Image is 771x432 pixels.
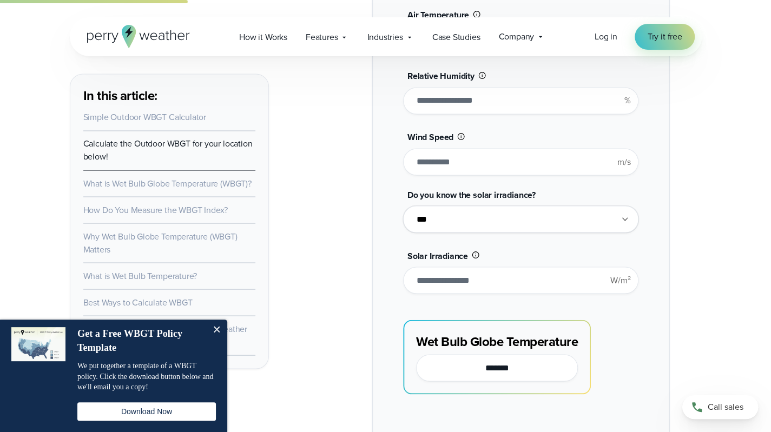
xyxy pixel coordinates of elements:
span: Relative Humidity [407,70,475,82]
span: Do you know the solar irradiance? [407,188,536,201]
span: Solar Irradiance [407,249,468,262]
a: What is Wet Bulb Temperature? [83,269,197,282]
span: Air Temperature [407,9,469,21]
span: Wind Speed [407,131,453,143]
span: Industries [367,31,403,44]
p: We put together a template of a WBGT policy. Click the download button below and we'll email you ... [77,361,216,393]
a: Best Ways to Calculate WBGT [83,296,193,308]
a: Log in [595,30,617,43]
h4: Get a Free WBGT Policy Template [77,327,205,355]
a: What is Wet Bulb Globe Temperature (WBGT)? [83,177,252,189]
a: Try it free [635,24,695,50]
h3: In this article: [83,87,255,104]
img: dialog featured image [11,327,65,361]
a: Why Wet Bulb Globe Temperature (WBGT) Matters [83,230,238,255]
span: Case Studies [432,31,480,44]
a: Simple Outdoor WBGT Calculator [83,111,206,123]
span: Try it free [648,30,682,43]
a: Case Studies [423,26,490,48]
a: Calculate the Outdoor WBGT for your location below! [83,137,253,163]
span: Features [306,31,338,44]
a: Watch how our customers use Perry Weather to calculate WBGT [83,322,247,348]
button: Download Now [77,402,216,421]
span: Call sales [708,401,743,414]
span: Company [498,30,534,43]
a: How Do You Measure the WBGT Index? [83,203,228,216]
button: Close [206,320,227,341]
span: How it Works [239,31,287,44]
a: How it Works [230,26,296,48]
a: Call sales [682,395,758,419]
